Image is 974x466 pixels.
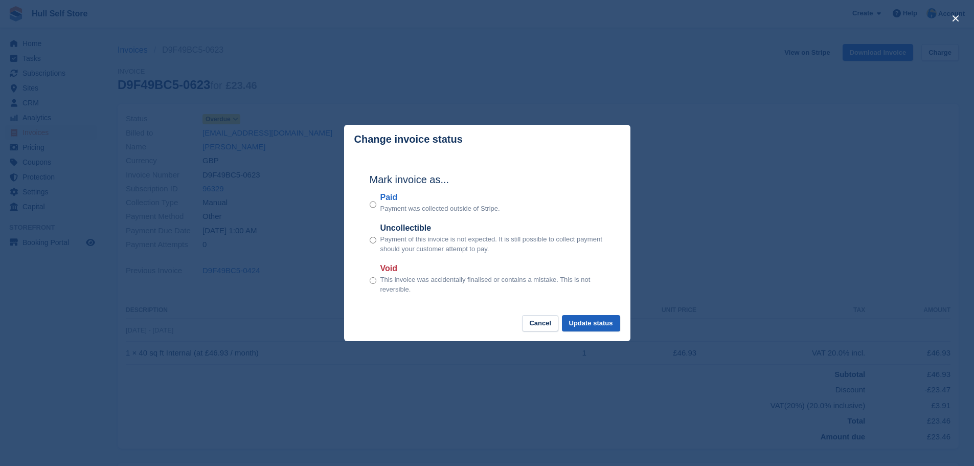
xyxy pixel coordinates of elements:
p: Payment was collected outside of Stripe. [380,204,500,214]
button: Update status [562,315,620,332]
p: This invoice was accidentally finalised or contains a mistake. This is not reversible. [380,275,605,295]
h2: Mark invoice as... [370,172,605,187]
label: Paid [380,191,500,204]
label: Uncollectible [380,222,605,234]
button: Cancel [522,315,558,332]
p: Change invoice status [354,134,463,145]
button: close [947,10,964,27]
label: Void [380,262,605,275]
p: Payment of this invoice is not expected. It is still possible to collect payment should your cust... [380,234,605,254]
